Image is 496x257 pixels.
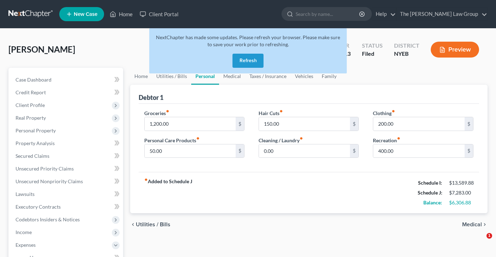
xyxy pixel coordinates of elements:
a: Case Dashboard [10,73,123,86]
label: Groceries [144,109,169,117]
div: Status [362,42,383,50]
a: Secured Claims [10,150,123,162]
div: $ [236,117,244,131]
div: $ [350,144,358,158]
span: Codebtors Insiders & Notices [16,216,80,222]
input: -- [145,144,236,158]
label: Clothing [373,109,395,117]
input: -- [259,117,350,131]
span: Property Analysis [16,140,55,146]
span: Case Dashboard [16,77,52,83]
span: Income [16,229,32,235]
a: Help [372,8,396,20]
div: NYEB [394,50,419,58]
div: $ [465,117,473,131]
div: $6,306.88 [449,199,473,206]
a: Lawsuits [10,188,123,201]
a: The [PERSON_NAME] Law Group [397,8,487,20]
span: Lawsuits [16,191,35,197]
span: Medical [462,222,482,227]
span: NextChapter has made some updates. Please refresh your browser. Please make sure to save your wor... [156,34,340,47]
i: fiber_manual_record [392,109,395,113]
i: chevron_left [130,222,136,227]
span: New Case [74,12,97,17]
div: Debtor 1 [139,93,163,102]
span: Client Profile [16,102,45,108]
span: [PERSON_NAME] [8,44,75,54]
div: $13,589.88 [449,179,473,186]
label: Cleaning / Laundry [259,137,303,144]
i: fiber_manual_record [397,137,400,140]
input: -- [259,144,350,158]
strong: Added to Schedule J [144,178,192,208]
span: Expenses [16,242,36,248]
button: chevron_left Utilities / Bills [130,222,170,227]
div: $ [350,117,358,131]
button: Medical chevron_right [462,222,488,227]
label: Personal Care Products [144,137,200,144]
i: chevron_right [482,222,488,227]
a: Client Portal [136,8,182,20]
span: Credit Report [16,89,46,95]
div: $ [236,144,244,158]
strong: Schedule J: [418,190,442,196]
a: Home [130,68,152,85]
div: District [394,42,419,50]
span: 1 [486,233,492,239]
a: Executory Contracts [10,201,123,213]
span: Real Property [16,115,46,121]
label: Hair Cuts [259,109,283,117]
span: Utilities / Bills [136,222,170,227]
i: fiber_manual_record [279,109,283,113]
a: Property Analysis [10,137,123,150]
iframe: Intercom live chat [472,233,489,250]
strong: Balance: [423,199,442,205]
a: Home [106,8,136,20]
span: 13 [344,50,351,57]
i: fiber_manual_record [196,137,200,140]
a: Unsecured Nonpriority Claims [10,175,123,188]
strong: Schedule I: [418,180,442,186]
div: $7,283.00 [449,189,473,196]
label: Recreation [373,137,400,144]
input: -- [145,117,236,131]
input: -- [373,117,465,131]
span: Unsecured Nonpriority Claims [16,178,83,184]
input: Search by name... [296,7,360,20]
a: Unsecured Priority Claims [10,162,123,175]
div: $ [465,144,473,158]
span: Personal Property [16,127,56,133]
a: Credit Report [10,86,123,99]
span: Unsecured Priority Claims [16,166,74,172]
i: fiber_manual_record [166,109,169,113]
input: -- [373,144,465,158]
span: Executory Contracts [16,204,61,210]
i: fiber_manual_record [144,178,148,181]
div: Filed [362,50,383,58]
button: Preview [431,42,479,58]
button: Refresh [232,54,264,68]
span: Secured Claims [16,153,49,159]
i: fiber_manual_record [300,137,303,140]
